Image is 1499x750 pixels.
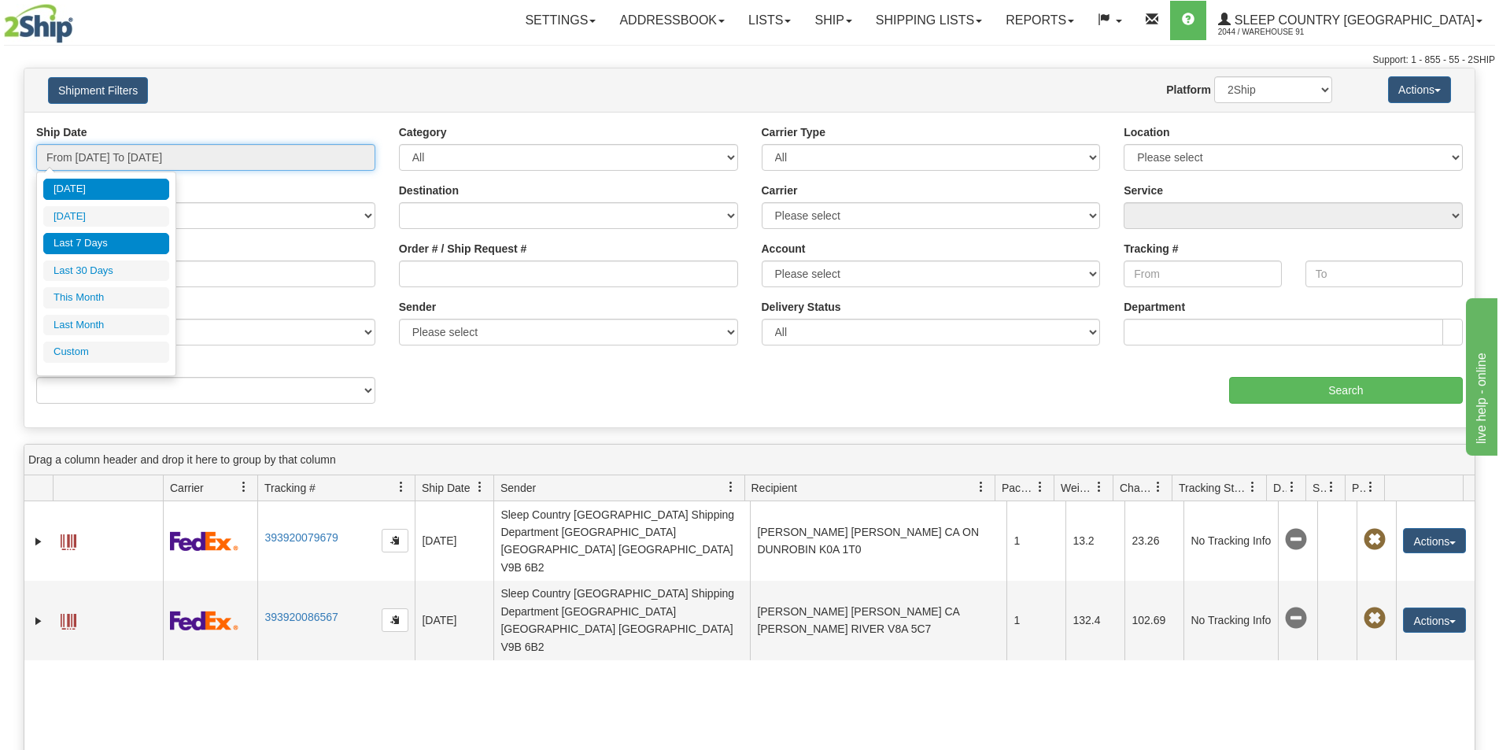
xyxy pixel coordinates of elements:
[1124,124,1169,140] label: Location
[1388,76,1451,103] button: Actions
[1065,501,1124,581] td: 13.2
[750,501,1006,581] td: [PERSON_NAME] [PERSON_NAME] CA ON DUNROBIN K0A 1T0
[718,474,744,501] a: Sender filter column settings
[1313,480,1326,496] span: Shipment Issues
[1463,294,1497,455] iframe: chat widget
[61,607,76,632] a: Label
[467,474,493,501] a: Ship Date filter column settings
[607,1,737,40] a: Addressbook
[1124,183,1163,198] label: Service
[1206,1,1494,40] a: Sleep Country [GEOGRAPHIC_DATA] 2044 / Warehouse 91
[43,342,169,363] li: Custom
[1124,581,1183,660] td: 102.69
[36,124,87,140] label: Ship Date
[399,183,459,198] label: Destination
[1352,480,1365,496] span: Pickup Status
[31,613,46,629] a: Expand
[1124,241,1178,257] label: Tracking #
[762,183,798,198] label: Carrier
[1403,608,1466,633] button: Actions
[399,124,447,140] label: Category
[1239,474,1266,501] a: Tracking Status filter column settings
[1006,501,1065,581] td: 1
[31,534,46,549] a: Expand
[1231,13,1475,27] span: Sleep Country [GEOGRAPHIC_DATA]
[1285,529,1307,551] span: No Tracking Info
[388,474,415,501] a: Tracking # filter column settings
[43,287,169,308] li: This Month
[422,480,470,496] span: Ship Date
[43,206,169,227] li: [DATE]
[264,531,338,544] a: 393920079679
[382,529,408,552] button: Copy to clipboard
[968,474,995,501] a: Recipient filter column settings
[43,179,169,200] li: [DATE]
[762,299,841,315] label: Delivery Status
[1285,608,1307,630] span: No Tracking Info
[4,4,73,43] img: logo2044.jpg
[803,1,863,40] a: Ship
[493,501,750,581] td: Sleep Country [GEOGRAPHIC_DATA] Shipping Department [GEOGRAPHIC_DATA] [GEOGRAPHIC_DATA] [GEOGRAPH...
[1403,528,1466,553] button: Actions
[762,124,825,140] label: Carrier Type
[12,9,146,28] div: live help - online
[1120,480,1153,496] span: Charge
[1305,260,1463,287] input: To
[382,608,408,632] button: Copy to clipboard
[1027,474,1054,501] a: Packages filter column settings
[24,445,1475,475] div: grid grouping header
[493,581,750,660] td: Sleep Country [GEOGRAPHIC_DATA] Shipping Department [GEOGRAPHIC_DATA] [GEOGRAPHIC_DATA] [GEOGRAPH...
[762,241,806,257] label: Account
[170,480,204,496] span: Carrier
[231,474,257,501] a: Carrier filter column settings
[264,611,338,623] a: 393920086567
[1279,474,1305,501] a: Delivery Status filter column settings
[1273,480,1287,496] span: Delivery Status
[399,241,527,257] label: Order # / Ship Request #
[1364,529,1386,551] span: Pickup Not Assigned
[1124,501,1183,581] td: 23.26
[513,1,607,40] a: Settings
[1183,501,1278,581] td: No Tracking Info
[1218,24,1336,40] span: 2044 / Warehouse 91
[43,315,169,336] li: Last Month
[61,527,76,552] a: Label
[1086,474,1113,501] a: Weight filter column settings
[43,233,169,254] li: Last 7 Days
[1006,581,1065,660] td: 1
[1357,474,1384,501] a: Pickup Status filter column settings
[1124,260,1281,287] input: From
[1065,581,1124,660] td: 132.4
[399,299,436,315] label: Sender
[415,581,493,660] td: [DATE]
[1318,474,1345,501] a: Shipment Issues filter column settings
[751,480,797,496] span: Recipient
[1183,581,1278,660] td: No Tracking Info
[415,501,493,581] td: [DATE]
[170,531,238,551] img: 2 - FedEx Express®
[4,54,1495,67] div: Support: 1 - 855 - 55 - 2SHIP
[1364,608,1386,630] span: Pickup Not Assigned
[737,1,803,40] a: Lists
[1166,82,1211,98] label: Platform
[48,77,148,104] button: Shipment Filters
[170,611,238,630] img: 2 - FedEx Express®
[500,480,536,496] span: Sender
[1061,480,1094,496] span: Weight
[1179,480,1247,496] span: Tracking Status
[864,1,994,40] a: Shipping lists
[1145,474,1172,501] a: Charge filter column settings
[1002,480,1035,496] span: Packages
[750,581,1006,660] td: [PERSON_NAME] [PERSON_NAME] CA [PERSON_NAME] RIVER V8A 5C7
[1124,299,1185,315] label: Department
[1229,377,1463,404] input: Search
[994,1,1086,40] a: Reports
[264,480,316,496] span: Tracking #
[43,260,169,282] li: Last 30 Days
